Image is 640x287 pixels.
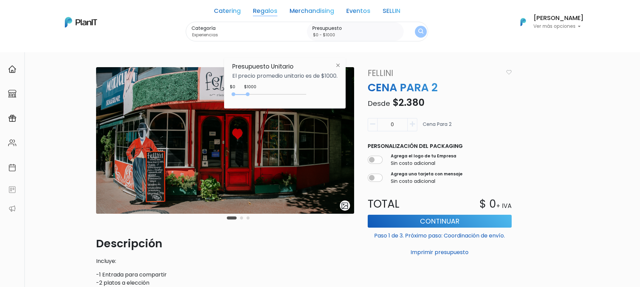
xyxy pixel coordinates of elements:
[191,25,304,32] label: Categoría
[253,8,277,16] a: Regalos
[240,216,243,219] button: Carousel Page 2
[232,73,337,79] p: El precio promedio unitario es de $1000.
[418,28,423,35] img: search_button-432b6d5273f82d61273b3651a40e1bd1b912527efae98b1b7a1b2c0702e16a8d.svg
[244,84,256,90] div: $1000
[290,8,334,16] a: Merchandising
[8,164,16,172] img: calendar-87d922413cdce8b2cf7b7f5f62616a5cf9e4887200fb71536465627b3292af00.svg
[346,8,370,16] a: Eventos
[8,186,16,194] img: feedback-78b5a0c8f98aac82b08bfc38622c3050aee476f2c9584af64705fc4e61158814.svg
[368,99,390,108] span: Desde
[65,17,97,27] img: PlanIt Logo
[368,142,512,150] p: Personalización del packaging
[364,79,516,96] p: CENA PARA 2
[368,215,512,228] button: Continuar
[516,15,531,30] img: PlanIt Logo
[8,65,16,73] img: home-e721727adea9d79c4d83392d1f703f7f8bce08238fde08b1acbfd93340b81755.svg
[423,121,452,134] p: Cena para 2
[332,59,344,71] img: close-6986928ebcb1d6c9903e3b54e860dbc4d054630f23adef3a32610726dff6a82b.svg
[368,247,512,258] button: Imprimir presupuesto
[96,67,354,214] img: ChatGPT_Image_24_jun_2025__17_30_56.png
[225,214,251,222] div: Carousel Pagination
[8,90,16,98] img: marketplace-4ceaa7011d94191e9ded77b95e3339b90024bf715f7c57f8cf31f2d8c509eaba.svg
[391,153,456,159] label: Agrega el logo de tu Empresa
[8,139,16,147] img: people-662611757002400ad9ed0e3c099ab2801c6687ba6c219adb57efc949bc21e19d.svg
[214,8,241,16] a: Catering
[96,235,354,252] p: Descripción
[391,171,462,177] label: Agrega una tarjeta con mensaje
[392,96,424,109] span: $2.380
[227,216,237,219] button: Carousel Page 1 (Current Slide)
[496,202,512,210] p: + IVA
[232,63,337,70] h6: Presupuesto Unitario
[391,160,456,167] p: Sin costo adicional
[391,178,462,185] p: Sin costo adicional
[230,84,235,90] div: $0
[312,25,401,32] label: Presupuesto
[533,15,584,21] h6: [PERSON_NAME]
[341,202,349,210] img: gallery-light
[368,229,512,240] p: Paso 1 de 3. Próximo paso: Coordinación de envío.
[35,6,98,20] div: ¿Necesitás ayuda?
[383,8,400,16] a: SELLIN
[479,196,496,212] p: $ 0
[533,24,584,29] p: Ver más opciones
[364,196,440,212] p: Total
[246,216,250,219] button: Carousel Page 3
[506,70,512,75] img: heart_icon
[364,67,503,79] a: Fellini
[512,13,584,31] button: PlanIt Logo [PERSON_NAME] Ver más opciones
[8,114,16,122] img: campaigns-02234683943229c281be62815700db0a1741e53638e28bf9629b52c665b00959.svg
[96,257,354,265] p: Incluye:
[8,205,16,213] img: partners-52edf745621dab592f3b2c58e3bca9d71375a7ef29c3b500c9f145b62cc070d4.svg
